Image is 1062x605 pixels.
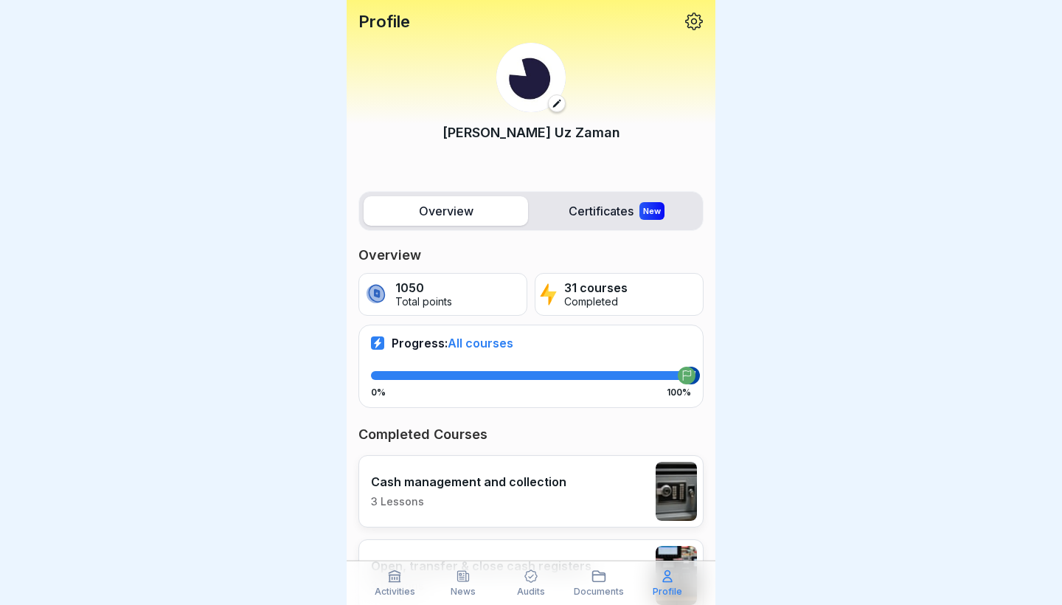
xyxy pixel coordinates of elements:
p: Completed Courses [358,426,704,443]
label: Overview [364,196,528,226]
p: Profile [653,587,682,597]
p: Overview [358,246,704,264]
img: coin.svg [364,282,388,307]
p: 3 Lessons [371,495,566,508]
p: Progress: [392,336,513,350]
p: 31 courses [564,281,628,295]
img: lightning.svg [540,282,557,307]
p: Profile [358,12,410,31]
p: Completed [564,296,628,308]
p: 0% [371,387,386,398]
p: Cash management and collection [371,474,566,489]
p: Open, transfer & close cash registers [371,559,591,573]
img: th9trzu144u9p3red8ow6id8.png [656,462,697,521]
img: h81973bi7xjfk70fncdre0go.png [656,546,697,605]
img: dgn6ymvmmfza13vslh7z01e0.png [496,43,566,112]
p: 100% [667,387,691,398]
label: Certificates [534,196,698,226]
p: [PERSON_NAME] Uz Zaman [442,122,620,142]
p: 1050 [395,281,452,295]
p: Documents [574,587,624,597]
p: Total points [395,296,452,308]
p: Activities [375,587,415,597]
div: New [639,202,664,220]
span: All courses [448,336,513,350]
p: News [451,587,476,597]
a: Cash management and collection3 Lessons [358,455,704,528]
p: Audits [517,587,545,597]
